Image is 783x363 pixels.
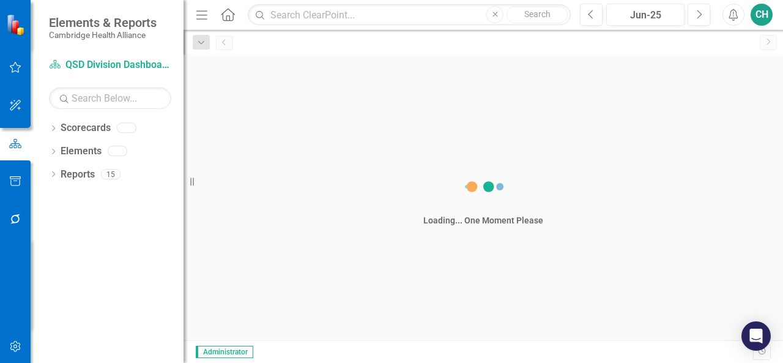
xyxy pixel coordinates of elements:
button: CH [751,4,773,26]
a: QSD Division Dashboard [49,58,171,72]
div: Open Intercom Messenger [741,321,771,351]
a: Scorecards [61,121,111,135]
div: Jun-25 [610,8,680,23]
input: Search Below... [49,88,171,109]
div: Loading... One Moment Please [423,214,543,226]
input: Search ClearPoint... [248,4,571,26]
a: Elements [61,144,102,159]
span: Administrator [196,346,253,358]
span: Elements & Reports [49,15,157,30]
a: Reports [61,168,95,182]
small: Cambridge Health Alliance [49,30,157,40]
span: Search [524,9,551,19]
button: Jun-25 [606,4,685,26]
img: ClearPoint Strategy [6,13,28,36]
button: Search [507,6,568,23]
div: 15 [101,169,121,179]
